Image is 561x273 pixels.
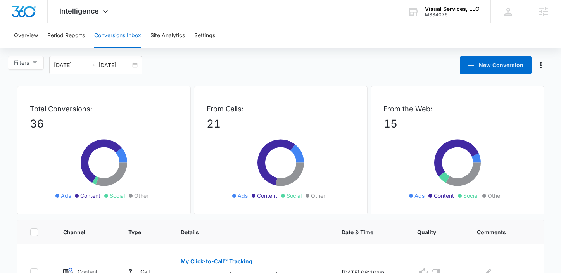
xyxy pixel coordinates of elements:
span: Other [488,192,502,200]
p: 15 [383,116,532,132]
span: Intelligence [59,7,99,15]
button: Filters [8,56,44,70]
button: Overview [14,23,38,48]
p: Total Conversions: [30,104,178,114]
button: Settings [194,23,215,48]
button: Site Analytics [150,23,185,48]
span: Ads [414,192,425,200]
div: account id [425,12,479,17]
div: account name [425,6,479,12]
span: Comments [477,228,520,236]
p: 21 [207,116,355,132]
input: End date [98,61,131,69]
span: Content [434,192,454,200]
span: Social [110,192,125,200]
span: Ads [238,192,248,200]
span: Social [287,192,302,200]
p: 36 [30,116,178,132]
span: Details [181,228,312,236]
span: Quality [417,228,447,236]
span: to [89,62,95,68]
span: Other [311,192,325,200]
input: Start date [54,61,86,69]
button: Conversions Inbox [94,23,141,48]
span: Type [128,228,151,236]
p: From Calls: [207,104,355,114]
span: Social [463,192,478,200]
span: Date & Time [342,228,387,236]
span: Other [134,192,148,200]
button: Manage Numbers [535,59,547,71]
button: My Click-to-Call™ Tracking [181,252,252,271]
button: Period Reports [47,23,85,48]
span: Content [80,192,100,200]
span: swap-right [89,62,95,68]
span: Filters [14,59,29,67]
span: Channel [63,228,98,236]
p: From the Web: [383,104,532,114]
button: New Conversion [460,56,532,74]
p: My Click-to-Call™ Tracking [181,259,252,264]
span: Ads [61,192,71,200]
span: Content [257,192,277,200]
